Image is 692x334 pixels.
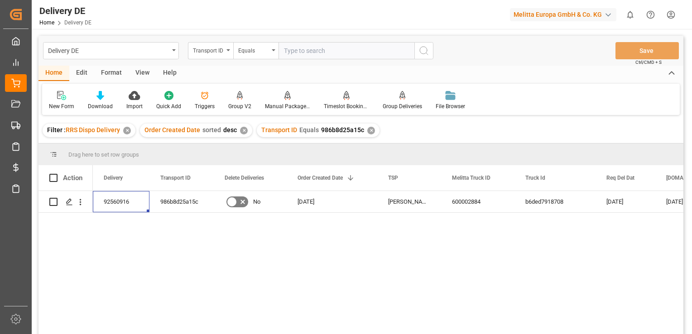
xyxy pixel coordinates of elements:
[38,66,69,81] div: Home
[436,102,465,110] div: File Browser
[202,126,221,134] span: sorted
[43,42,179,59] button: open menu
[299,126,319,134] span: Equals
[69,66,94,81] div: Edit
[324,102,369,110] div: Timeslot Booking Report
[525,175,545,181] span: Truck Id
[279,42,414,59] input: Type to search
[49,102,74,110] div: New Form
[93,191,149,212] div: 92560916
[156,66,183,81] div: Help
[38,191,93,213] div: Press SPACE to select this row.
[596,191,655,212] div: [DATE]
[620,5,640,25] button: show 0 new notifications
[635,59,662,66] span: Ctrl/CMD + S
[606,175,634,181] span: Req Del Dat
[94,66,129,81] div: Format
[510,8,616,21] div: Melitta Europa GmbH & Co. KG
[123,127,131,134] div: ✕
[321,126,364,134] span: 986b8d25a15c
[514,191,596,212] div: b6ded7918708
[265,102,310,110] div: Manual Package TypeDetermination
[149,191,214,212] div: 986b8d25a15c
[160,175,191,181] span: Transport ID
[240,127,248,134] div: ✕
[228,102,251,110] div: Group V2
[39,4,91,18] div: Delivery DE
[126,102,143,110] div: Import
[193,44,224,55] div: Transport ID
[367,127,375,134] div: ✕
[414,42,433,59] button: search button
[129,66,156,81] div: View
[298,175,343,181] span: Order Created Date
[383,102,422,110] div: Group Deliveries
[238,44,269,55] div: Equals
[441,191,514,212] div: 600002884
[104,175,123,181] span: Delivery
[287,191,377,212] div: [DATE]
[144,126,200,134] span: Order Created Date
[47,126,66,134] span: Filter :
[261,126,297,134] span: Transport ID
[188,42,233,59] button: open menu
[388,175,398,181] span: TSP
[452,175,490,181] span: Melitta Truck ID
[48,44,169,56] div: Delivery DE
[63,174,82,182] div: Action
[156,102,181,110] div: Quick Add
[195,102,215,110] div: Triggers
[223,126,237,134] span: desc
[640,5,661,25] button: Help Center
[39,19,54,26] a: Home
[233,42,279,59] button: open menu
[615,42,679,59] button: Save
[510,6,620,23] button: Melitta Europa GmbH & Co. KG
[88,102,113,110] div: Download
[253,191,260,212] span: No
[377,191,441,212] div: [PERSON_NAME] BENELUX
[225,175,264,181] span: Delete Deliveries
[66,126,120,134] span: RRS Dispo Delivery
[68,151,139,158] span: Drag here to set row groups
